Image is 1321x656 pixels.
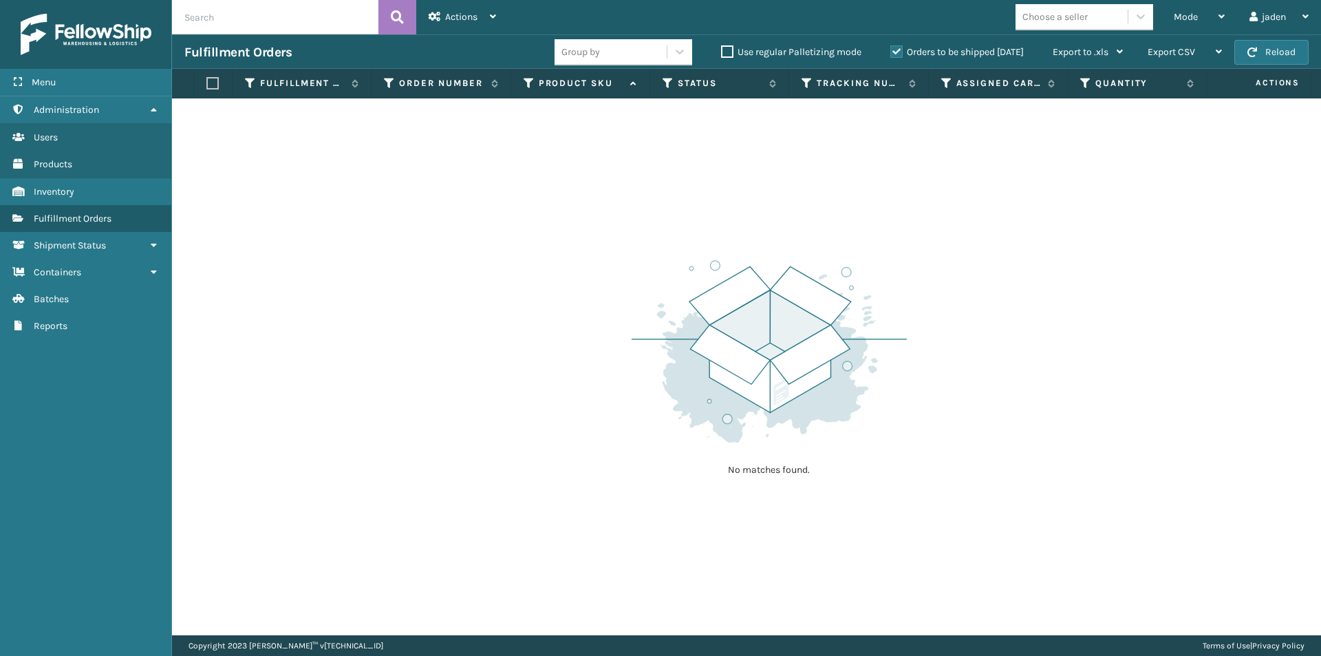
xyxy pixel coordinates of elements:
[34,213,111,224] span: Fulfillment Orders
[34,104,99,116] span: Administration
[184,44,292,61] h3: Fulfillment Orders
[817,77,901,89] label: Tracking Number
[1148,46,1195,58] span: Export CSV
[1211,72,1308,94] span: Actions
[561,45,600,59] div: Group by
[34,293,69,305] span: Batches
[1234,40,1309,65] button: Reload
[1203,641,1250,650] a: Terms of Use
[34,186,74,198] span: Inventory
[32,76,56,88] span: Menu
[34,240,106,251] span: Shipment Status
[1203,635,1304,656] div: |
[399,77,484,89] label: Order Number
[260,77,345,89] label: Fulfillment Order Id
[445,11,477,23] span: Actions
[1174,11,1198,23] span: Mode
[1095,77,1180,89] label: Quantity
[539,77,623,89] label: Product SKU
[21,14,151,55] img: logo
[34,131,58,143] span: Users
[1252,641,1304,650] a: Privacy Policy
[1053,46,1108,58] span: Export to .xls
[721,46,861,58] label: Use regular Palletizing mode
[34,158,72,170] span: Products
[890,46,1024,58] label: Orders to be shipped [DATE]
[678,77,762,89] label: Status
[189,635,383,656] p: Copyright 2023 [PERSON_NAME]™ v [TECHNICAL_ID]
[34,320,67,332] span: Reports
[956,77,1041,89] label: Assigned Carrier Service
[34,266,81,278] span: Containers
[1022,10,1088,24] div: Choose a seller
